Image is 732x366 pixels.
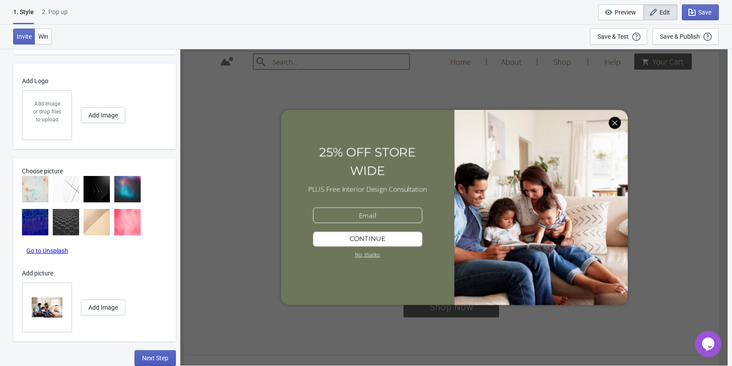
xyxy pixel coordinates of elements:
button: Save & Test [590,28,647,45]
span: Add Image [88,112,118,119]
img: bg2.jpg [53,176,79,202]
div: Save & Publish [660,33,700,40]
div: Save & Test [597,33,629,40]
button: Next Step [135,350,176,366]
div: or drop files to upload [32,108,62,124]
img: bg4.jpg [114,176,141,202]
img: bg5.jpg [22,209,48,235]
img: bg8.jpg [114,209,141,235]
a: Go to Unsplash [26,247,68,254]
button: Save & Publish [652,28,719,45]
p: Add picture [22,269,163,278]
div: 2. Pop up [42,7,68,23]
span: Invite [17,33,32,40]
p: Choose picture [22,167,171,176]
button: Edit [643,4,677,20]
span: Next Step [142,355,168,362]
img: bg3.jpg [84,176,110,202]
button: Win [35,29,52,44]
span: Win [38,33,48,40]
img: bg7.jpg [84,209,110,235]
button: Invite [13,29,35,44]
button: Save [682,4,719,20]
p: Add Image [32,100,62,108]
button: Add Image [81,107,125,123]
span: Save [698,9,711,16]
p: Add Logo [22,77,163,86]
img: 1755836740105.jpeg [32,292,62,323]
button: Preview [598,4,644,20]
img: bg1.jpg [22,176,48,202]
button: Add Image [81,300,125,315]
span: Preview [615,9,636,16]
span: Edit [659,9,670,16]
span: Add Image [88,304,118,311]
img: bg6.jpg [53,209,79,235]
iframe: chat widget [695,331,723,357]
div: 1 . Style [13,7,34,24]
